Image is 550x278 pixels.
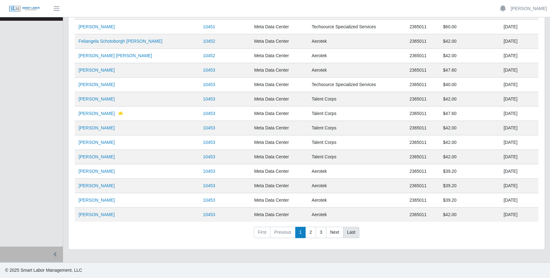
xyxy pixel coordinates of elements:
a: [PERSON_NAME] [79,140,115,145]
a: 10453 [203,183,215,188]
img: SLM Logo [9,5,40,12]
td: 2365011 [406,164,439,179]
td: Aerotek [308,208,406,222]
a: Feliangela Schotoborgh [PERSON_NAME] [79,39,162,44]
a: 3 [316,227,326,238]
a: [PERSON_NAME] [79,82,115,87]
td: 2365011 [406,121,439,135]
td: [DATE] [500,193,538,208]
td: [DATE] [500,49,538,63]
td: [DATE] [500,121,538,135]
td: Techsource Specialized Services [308,20,406,34]
td: 2365011 [406,179,439,193]
td: Meta Data Center [250,106,308,121]
span: © 2025 Smart Labor Management, LLC [5,268,82,273]
td: $42.00 [439,92,500,106]
a: 10453 [203,125,215,130]
a: [PERSON_NAME] [79,111,115,116]
td: Meta Data Center [250,135,308,150]
td: Meta Data Center [250,208,308,222]
td: [DATE] [500,179,538,193]
td: [DATE] [500,208,538,222]
td: Meta Data Center [250,63,308,78]
td: $42.00 [439,34,500,49]
td: Meta Data Center [250,49,308,63]
a: [PERSON_NAME] [511,5,547,12]
a: 10453 [203,68,215,73]
td: [DATE] [500,20,538,34]
a: 10453 [203,212,215,217]
td: $60.00 [439,20,500,34]
td: Aerotek [308,63,406,78]
td: $42.00 [439,49,500,63]
a: 10453 [203,140,215,145]
td: 2365011 [406,34,439,49]
a: Next [326,227,343,238]
a: [PERSON_NAME] [79,24,115,29]
a: 10451 [203,24,215,29]
a: 2 [305,227,316,238]
a: 10453 [203,198,215,203]
a: [PERSON_NAME] [79,125,115,130]
td: Talent Corps [308,121,406,135]
td: 2365011 [406,193,439,208]
td: $42.00 [439,135,500,150]
td: [DATE] [500,135,538,150]
td: 2365011 [406,135,439,150]
td: 2365011 [406,106,439,121]
td: Aerotek [308,164,406,179]
td: $42.00 [439,208,500,222]
td: 2365011 [406,92,439,106]
td: Meta Data Center [250,164,308,179]
td: Meta Data Center [250,193,308,208]
a: 10453 [203,96,215,101]
td: Aerotek [308,34,406,49]
a: Last [343,227,359,238]
td: Meta Data Center [250,78,308,92]
a: [PERSON_NAME] [79,212,115,217]
td: Meta Data Center [250,121,308,135]
a: 10452 [203,53,215,58]
td: 2365011 [406,63,439,78]
td: [DATE] [500,78,538,92]
a: 10453 [203,111,215,116]
td: $39.20 [439,193,500,208]
a: [PERSON_NAME] [PERSON_NAME] [79,53,152,58]
td: Meta Data Center [250,34,308,49]
a: 10452 [203,39,215,44]
nav: pagination [75,227,538,243]
a: [PERSON_NAME] [79,154,115,159]
td: Talent Corps [308,150,406,164]
td: [DATE] [500,150,538,164]
td: Meta Data Center [250,150,308,164]
td: Aerotek [308,49,406,63]
a: [PERSON_NAME] [79,169,115,174]
td: 2365011 [406,150,439,164]
td: [DATE] [500,164,538,179]
td: Talent Corps [308,106,406,121]
i: team lead [118,111,123,116]
td: Aerotek [308,193,406,208]
a: 10453 [203,169,215,174]
td: 2365011 [406,20,439,34]
td: $39.20 [439,164,500,179]
td: Talent Corps [308,92,406,106]
td: [DATE] [500,106,538,121]
td: $39.20 [439,179,500,193]
a: [PERSON_NAME] [79,198,115,203]
a: 1 [295,227,306,238]
td: $47.60 [439,106,500,121]
td: $47.60 [439,63,500,78]
td: $42.00 [439,150,500,164]
td: [DATE] [500,92,538,106]
td: Techsource Specialized Services [308,78,406,92]
td: [DATE] [500,34,538,49]
a: [PERSON_NAME] [79,183,115,188]
a: 10453 [203,154,215,159]
td: $42.00 [439,121,500,135]
a: 10453 [203,82,215,87]
td: Meta Data Center [250,20,308,34]
a: [PERSON_NAME] [79,68,115,73]
td: Meta Data Center [250,179,308,193]
a: [PERSON_NAME] [79,96,115,101]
